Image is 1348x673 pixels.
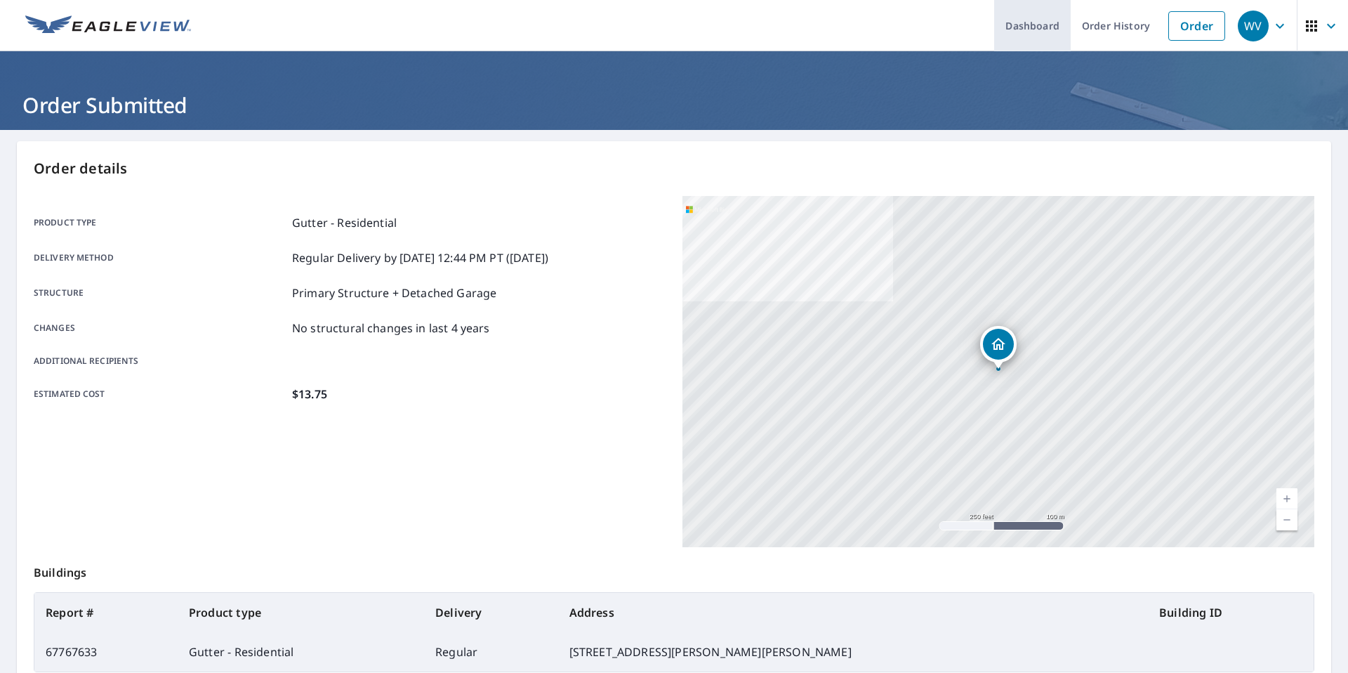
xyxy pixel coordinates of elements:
p: Changes [34,320,286,336]
p: Estimated cost [34,386,286,403]
p: Buildings [34,547,1314,592]
img: EV Logo [25,15,191,37]
td: Gutter - Residential [178,632,424,672]
p: Additional recipients [34,355,286,367]
td: 67767633 [34,632,178,672]
p: Regular Delivery by [DATE] 12:44 PM PT ([DATE]) [292,249,548,266]
p: Order details [34,158,1314,179]
p: No structural changes in last 4 years [292,320,490,336]
p: Primary Structure + Detached Garage [292,285,496,301]
p: Product type [34,214,286,231]
p: Structure [34,285,286,301]
th: Address [558,593,1148,632]
th: Delivery [424,593,557,632]
div: WV [1238,11,1269,41]
div: Dropped pin, building 1, Residential property, 4425 Benham Dr Crowley, TX 76036 [980,326,1017,370]
th: Report # [34,593,178,632]
a: Current Level 17, Zoom In [1276,488,1297,509]
p: $13.75 [292,386,327,403]
p: Delivery method [34,249,286,266]
a: Current Level 17, Zoom Out [1276,509,1297,530]
th: Building ID [1148,593,1314,632]
h1: Order Submitted [17,91,1331,119]
td: [STREET_ADDRESS][PERSON_NAME][PERSON_NAME] [558,632,1148,672]
a: Order [1168,11,1225,41]
td: Regular [424,632,557,672]
p: Gutter - Residential [292,214,397,231]
th: Product type [178,593,424,632]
